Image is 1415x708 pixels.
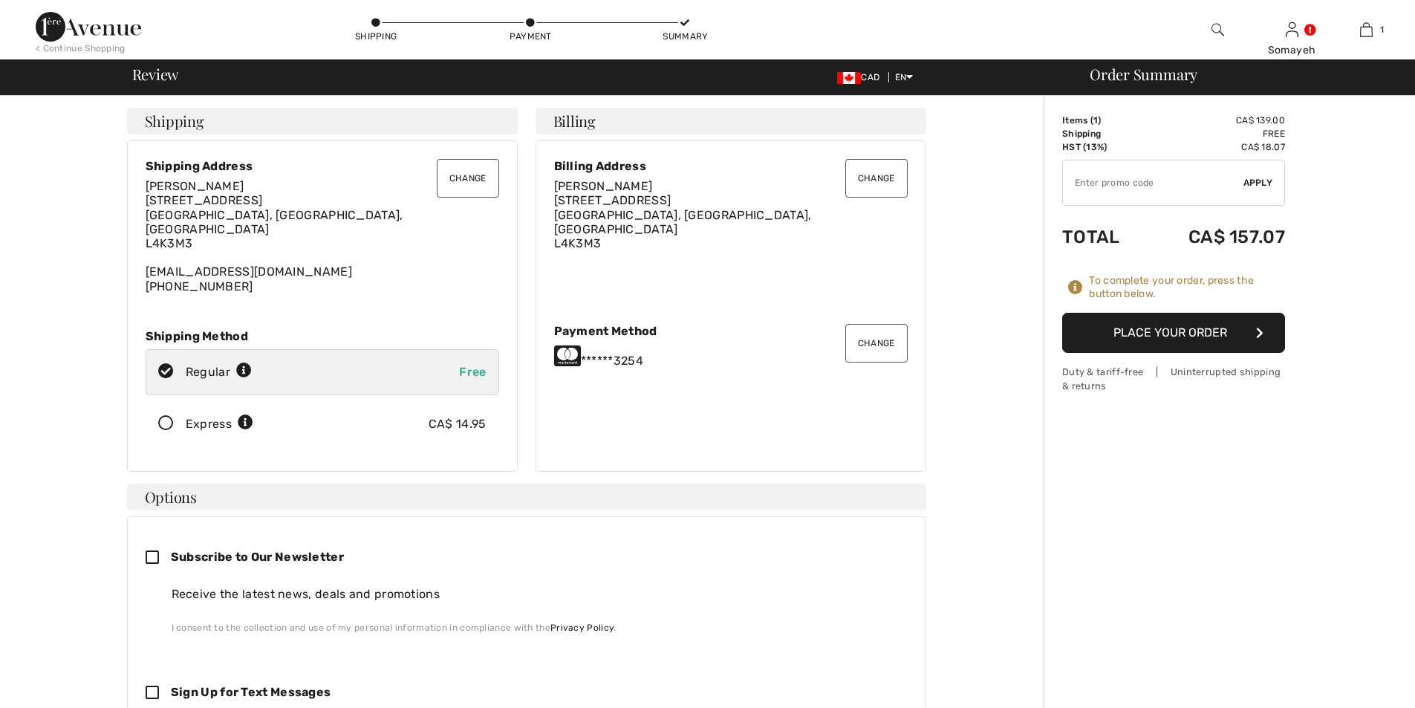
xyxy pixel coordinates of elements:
[1330,21,1402,39] a: 1
[1145,140,1285,154] td: CA$ 18.07
[837,72,885,82] span: CAD
[1286,21,1298,39] img: My Info
[172,585,896,603] div: Receive the latest news, deals and promotions
[459,365,486,379] span: Free
[837,72,861,84] img: Canadian Dollar
[1243,176,1273,189] span: Apply
[554,179,653,193] span: [PERSON_NAME]
[171,550,344,564] span: Subscribe to Our Newsletter
[508,30,553,43] div: Payment
[127,484,926,510] h4: Options
[663,30,707,43] div: Summary
[36,42,126,55] div: < Continue Shopping
[1145,212,1285,262] td: CA$ 157.07
[554,193,812,250] span: [STREET_ADDRESS] [GEOGRAPHIC_DATA], [GEOGRAPHIC_DATA], [GEOGRAPHIC_DATA] L4K3M3
[1145,127,1285,140] td: Free
[146,329,499,343] div: Shipping Method
[1062,114,1145,127] td: Items ( )
[172,621,896,634] div: I consent to the collection and use of my personal information in compliance with the .
[186,415,253,433] div: Express
[171,685,331,699] span: Sign Up for Text Messages
[146,159,499,173] div: Shipping Address
[1063,160,1243,205] input: Promo code
[1286,22,1298,36] a: Sign In
[429,415,487,433] div: CA$ 14.95
[1211,21,1224,39] img: search the website
[1062,313,1285,353] button: Place Your Order
[1145,114,1285,127] td: CA$ 139.00
[1089,274,1285,301] div: To complete your order, press the button below.
[145,114,204,129] span: Shipping
[146,179,499,293] div: [EMAIL_ADDRESS][DOMAIN_NAME] [PHONE_NUMBER]
[845,324,908,363] button: Change
[146,179,244,193] span: [PERSON_NAME]
[1255,42,1328,58] div: Somayeh
[437,159,499,198] button: Change
[845,159,908,198] button: Change
[1360,21,1373,39] img: My Bag
[1062,127,1145,140] td: Shipping
[132,67,179,82] span: Review
[554,324,908,338] div: Payment Method
[354,30,398,43] div: Shipping
[1093,115,1098,126] span: 1
[1380,23,1384,36] span: 1
[895,72,914,82] span: EN
[1062,212,1145,262] td: Total
[554,159,908,173] div: Billing Address
[1062,140,1145,154] td: HST (13%)
[36,12,141,42] img: 1ère Avenue
[146,193,403,250] span: [STREET_ADDRESS] [GEOGRAPHIC_DATA], [GEOGRAPHIC_DATA], [GEOGRAPHIC_DATA] L4K3M3
[1072,67,1406,82] div: Order Summary
[1062,365,1285,393] div: Duty & tariff-free | Uninterrupted shipping & returns
[553,114,596,129] span: Billing
[550,623,614,633] a: Privacy Policy
[186,363,252,381] div: Regular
